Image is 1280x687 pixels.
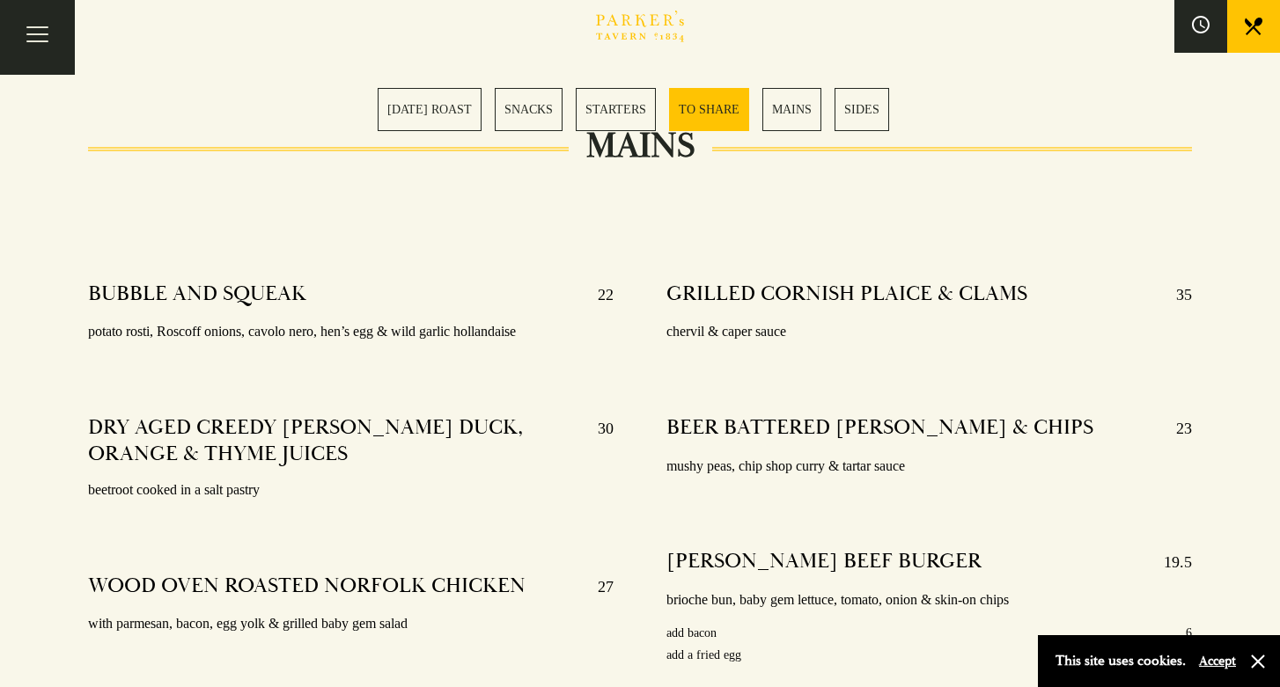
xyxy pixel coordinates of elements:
[88,414,580,467] h4: DRY AGED CREEDY [PERSON_NAME] DUCK, ORANGE & THYME JUICES
[666,548,982,576] h4: [PERSON_NAME] BEEF BURGER
[762,88,821,131] a: 5 / 6
[669,88,749,131] a: 4 / 6
[88,281,306,309] h4: BUBBLE AND SQUEAK
[88,478,614,503] p: beetroot cooked in a salt pastry
[666,644,741,666] p: add a fried egg
[378,88,482,131] a: 1 / 6
[835,88,889,131] a: 6 / 6
[580,573,614,601] p: 27
[580,281,614,309] p: 22
[1199,653,1236,669] button: Accept
[495,88,563,131] a: 2 / 6
[666,622,717,644] p: add bacon
[1159,414,1192,442] p: 23
[88,319,614,345] p: potato rosti, Roscoff onions, cavolo nero, hen’s egg & wild garlic hollandaise
[1159,281,1192,309] p: 35
[1146,548,1192,576] p: 19.5
[666,414,1093,442] h4: BEER BATTERED [PERSON_NAME] & CHIPS
[666,454,1192,479] p: mushy peas, chip shop curry & tartar sauce
[580,414,614,467] p: 30
[88,573,526,601] h4: WOOD OVEN ROASTED NORFOLK CHICKEN
[1249,653,1267,670] button: Close and accept
[1056,648,1186,674] p: This site uses cookies.
[666,588,1192,613] p: brioche bun, baby gem lettuce, tomato, onion & skin-on chips
[666,319,1192,345] p: chervil & caper sauce
[88,611,614,637] p: with parmesan, bacon, egg yolk & grilled baby gem salad
[576,88,656,131] a: 3 / 6
[666,281,1027,309] h4: GRILLED CORNISH PLAICE & CLAMS
[1186,622,1192,644] p: 6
